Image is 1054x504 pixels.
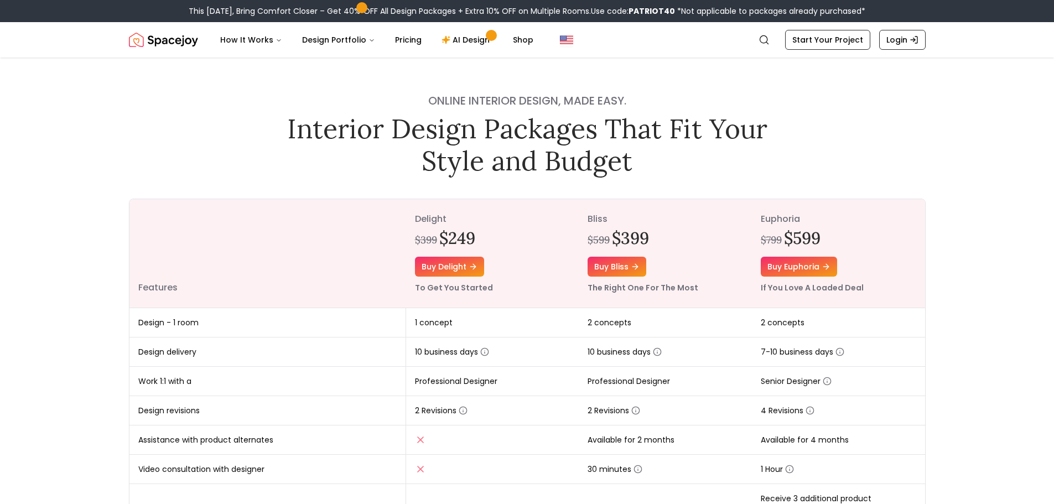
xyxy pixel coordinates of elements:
[588,232,610,248] div: $599
[211,29,291,51] button: How It Works
[129,425,406,455] td: Assistance with product alternates
[129,367,406,396] td: Work 1:1 with a
[761,282,864,293] small: If You Love A Loaded Deal
[211,29,542,51] nav: Main
[591,6,675,17] span: Use code:
[588,257,646,277] a: Buy bliss
[415,317,453,328] span: 1 concept
[560,33,573,46] img: United States
[784,228,821,248] h2: $599
[579,425,752,455] td: Available for 2 months
[761,317,804,328] span: 2 concepts
[415,282,493,293] small: To Get You Started
[752,425,925,455] td: Available for 4 months
[415,346,489,357] span: 10 business days
[189,6,865,17] div: This [DATE], Bring Comfort Closer – Get 40% OFF All Design Packages + Extra 10% OFF on Multiple R...
[129,29,198,51] img: Spacejoy Logo
[629,6,675,17] b: PATRIOT40
[588,317,631,328] span: 2 concepts
[675,6,865,17] span: *Not applicable to packages already purchased*
[279,113,775,176] h1: Interior Design Packages That Fit Your Style and Budget
[129,308,406,337] td: Design - 1 room
[588,282,698,293] small: The Right One For The Most
[504,29,542,51] a: Shop
[129,396,406,425] td: Design revisions
[588,212,743,226] p: bliss
[439,228,475,248] h2: $249
[761,232,782,248] div: $799
[761,405,814,416] span: 4 Revisions
[588,405,640,416] span: 2 Revisions
[785,30,870,50] a: Start Your Project
[386,29,430,51] a: Pricing
[293,29,384,51] button: Design Portfolio
[612,228,649,248] h2: $399
[588,464,642,475] span: 30 minutes
[129,455,406,484] td: Video consultation with designer
[588,346,662,357] span: 10 business days
[129,22,926,58] nav: Global
[761,212,916,226] p: euphoria
[588,376,670,387] span: Professional Designer
[415,376,497,387] span: Professional Designer
[761,464,794,475] span: 1 Hour
[129,337,406,367] td: Design delivery
[415,405,468,416] span: 2 Revisions
[433,29,502,51] a: AI Design
[415,212,570,226] p: delight
[761,376,832,387] span: Senior Designer
[415,232,437,248] div: $399
[129,29,198,51] a: Spacejoy
[415,257,484,277] a: Buy delight
[279,93,775,108] h4: Online interior design, made easy.
[761,346,844,357] span: 7-10 business days
[129,199,406,308] th: Features
[879,30,926,50] a: Login
[761,257,837,277] a: Buy euphoria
